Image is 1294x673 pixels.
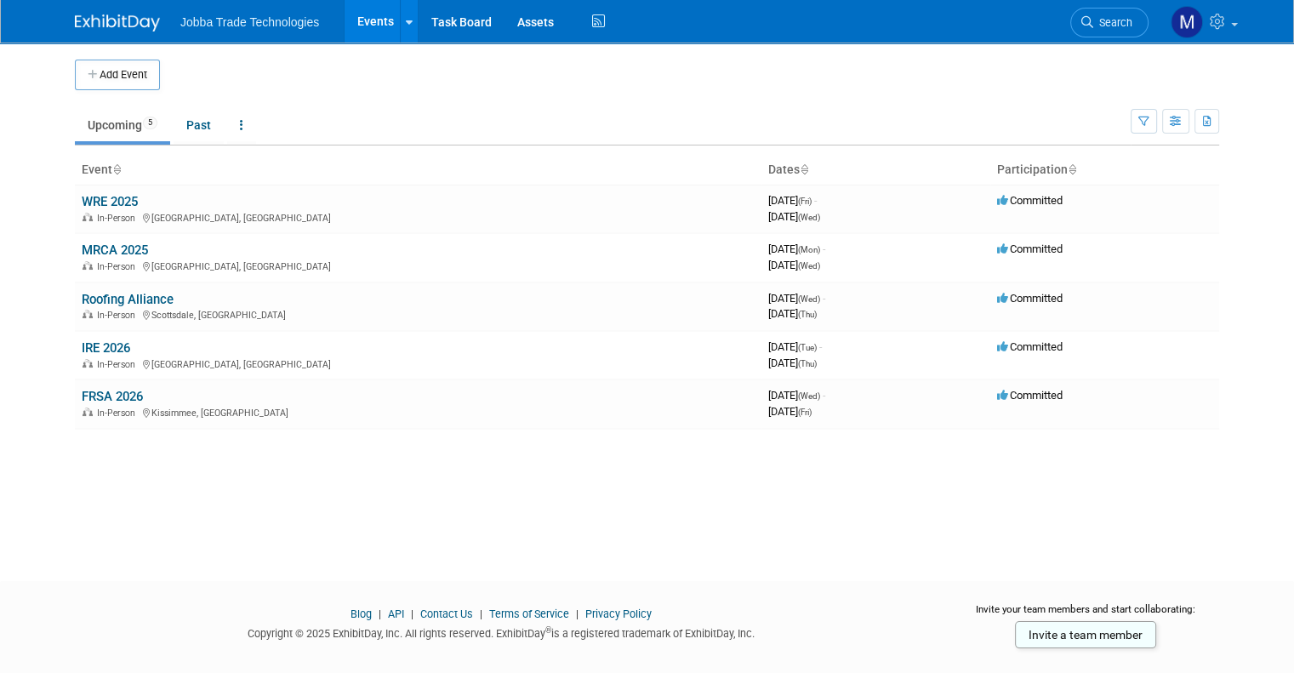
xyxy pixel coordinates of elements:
[75,14,160,31] img: ExhibitDay
[82,389,143,404] a: FRSA 2026
[489,607,569,620] a: Terms of Service
[798,391,820,401] span: (Wed)
[545,625,551,635] sup: ®
[97,213,140,224] span: In-Person
[798,408,812,417] span: (Fri)
[83,359,93,368] img: In-Person Event
[82,340,130,356] a: IRE 2026
[83,213,93,221] img: In-Person Event
[798,310,817,319] span: (Thu)
[768,389,825,402] span: [DATE]
[407,607,418,620] span: |
[82,307,755,321] div: Scottsdale, [GEOGRAPHIC_DATA]
[997,389,1063,402] span: Committed
[97,310,140,321] span: In-Person
[823,292,825,305] span: -
[420,607,473,620] a: Contact Us
[82,194,138,209] a: WRE 2025
[798,294,820,304] span: (Wed)
[997,194,1063,207] span: Committed
[1171,6,1203,38] img: Madison McDonnell
[768,259,820,271] span: [DATE]
[997,340,1063,353] span: Committed
[1093,16,1132,29] span: Search
[997,242,1063,255] span: Committed
[572,607,583,620] span: |
[814,194,817,207] span: -
[768,307,817,320] span: [DATE]
[768,242,825,255] span: [DATE]
[82,292,174,307] a: Roofing Alliance
[180,15,319,29] span: Jobba Trade Technologies
[75,622,926,642] div: Copyright © 2025 ExhibitDay, Inc. All rights reserved. ExhibitDay is a registered trademark of Ex...
[768,210,820,223] span: [DATE]
[374,607,385,620] span: |
[761,156,990,185] th: Dates
[768,340,822,353] span: [DATE]
[97,359,140,370] span: In-Person
[75,109,170,141] a: Upcoming5
[82,242,148,258] a: MRCA 2025
[819,340,822,353] span: -
[112,163,121,176] a: Sort by Event Name
[82,356,755,370] div: [GEOGRAPHIC_DATA], [GEOGRAPHIC_DATA]
[143,117,157,129] span: 5
[1070,8,1149,37] a: Search
[83,310,93,318] img: In-Person Event
[798,197,812,206] span: (Fri)
[823,242,825,255] span: -
[82,259,755,272] div: [GEOGRAPHIC_DATA], [GEOGRAPHIC_DATA]
[388,607,404,620] a: API
[990,156,1219,185] th: Participation
[83,408,93,416] img: In-Person Event
[83,261,93,270] img: In-Person Event
[97,261,140,272] span: In-Person
[800,163,808,176] a: Sort by Start Date
[798,261,820,271] span: (Wed)
[1015,621,1156,648] a: Invite a team member
[585,607,652,620] a: Privacy Policy
[798,343,817,352] span: (Tue)
[952,602,1219,628] div: Invite your team members and start collaborating:
[82,405,755,419] div: Kissimmee, [GEOGRAPHIC_DATA]
[768,292,825,305] span: [DATE]
[351,607,372,620] a: Blog
[768,405,812,418] span: [DATE]
[75,156,761,185] th: Event
[97,408,140,419] span: In-Person
[82,210,755,224] div: [GEOGRAPHIC_DATA], [GEOGRAPHIC_DATA]
[174,109,224,141] a: Past
[823,389,825,402] span: -
[768,194,817,207] span: [DATE]
[75,60,160,90] button: Add Event
[798,359,817,368] span: (Thu)
[1068,163,1076,176] a: Sort by Participation Type
[476,607,487,620] span: |
[798,213,820,222] span: (Wed)
[798,245,820,254] span: (Mon)
[768,356,817,369] span: [DATE]
[997,292,1063,305] span: Committed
